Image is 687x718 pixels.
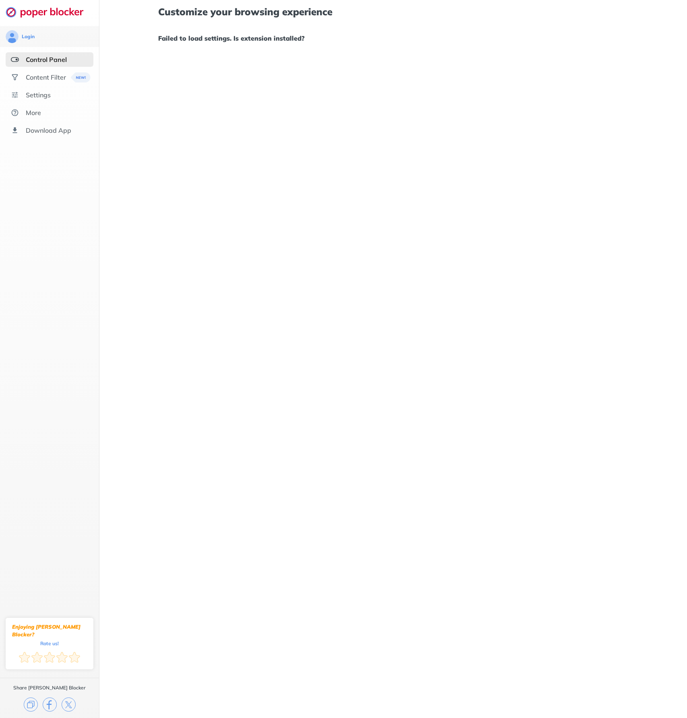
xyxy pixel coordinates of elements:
[71,72,91,82] img: menuBanner.svg
[6,30,19,43] img: avatar.svg
[26,126,71,134] div: Download App
[26,56,67,64] div: Control Panel
[26,91,51,99] div: Settings
[11,126,19,134] img: download-app.svg
[11,109,19,117] img: about.svg
[40,642,59,645] div: Rate us!
[158,6,628,17] h1: Customize your browsing experience
[22,33,35,40] div: Login
[11,91,19,99] img: settings.svg
[13,685,86,691] div: Share [PERSON_NAME] Blocker
[11,73,19,81] img: social.svg
[6,6,92,18] img: logo-webpage.svg
[11,56,19,64] img: features-selected.svg
[24,697,38,712] img: copy.svg
[158,33,628,43] h1: Failed to load settings. Is extension installed?
[26,73,66,81] div: Content Filter
[43,697,57,712] img: facebook.svg
[26,109,41,117] div: More
[12,623,87,638] div: Enjoying [PERSON_NAME] Blocker?
[62,697,76,712] img: x.svg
